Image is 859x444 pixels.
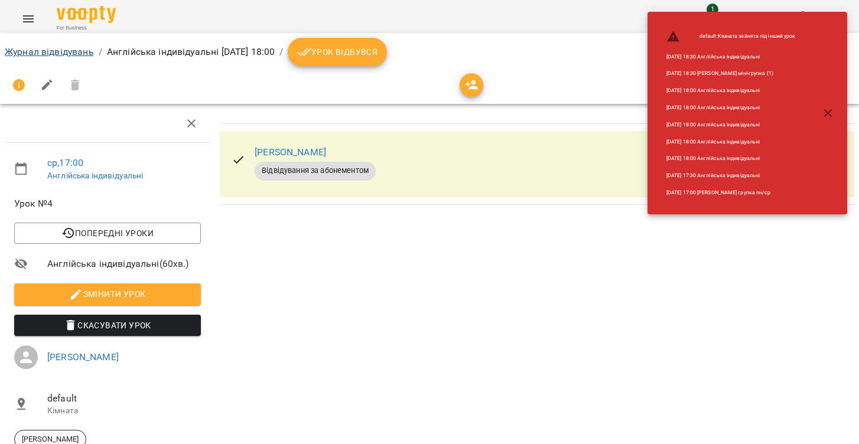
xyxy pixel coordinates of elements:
[47,391,201,406] span: default
[657,65,805,82] li: [DATE] 18:30 [PERSON_NAME] міні-групка (1)
[47,171,144,180] a: Англійська індивідуальні
[255,146,326,158] a: [PERSON_NAME]
[24,226,191,240] span: Попередні уроки
[707,4,718,15] span: 1
[57,6,116,23] img: Voopty Logo
[47,157,83,168] a: ср , 17:00
[657,82,805,99] li: [DATE] 18:00 Англійська індивідуальні
[657,184,805,201] li: [DATE] 17:00 [PERSON_NAME] групка пн/ср
[657,25,805,48] li: default : Кімната зайнята під інший урок
[24,287,191,301] span: Змінити урок
[657,116,805,133] li: [DATE] 18:00 Англійська індивідуальні
[5,46,94,57] a: Журнал відвідувань
[47,405,201,417] p: Кімната
[47,351,119,363] a: [PERSON_NAME]
[657,167,805,184] li: [DATE] 17:30 Англійська індивідуальні
[99,45,102,59] li: /
[297,45,378,59] span: Урок відбувся
[57,24,116,32] span: For Business
[288,38,387,66] button: Урок відбувся
[657,133,805,151] li: [DATE] 18:00 Англійська індивідуальні
[14,315,201,336] button: Скасувати Урок
[657,150,805,167] li: [DATE] 18:00 Англійська індивідуальні
[107,45,275,59] p: Англійська індивідуальні [DATE] 18:00
[47,257,201,271] span: Англійська індивідуальні ( 60 хв. )
[14,283,201,305] button: Змінити урок
[279,45,283,59] li: /
[14,5,43,33] button: Menu
[14,223,201,244] button: Попередні уроки
[24,318,191,332] span: Скасувати Урок
[255,165,376,176] span: Відвідування за абонементом
[14,197,201,211] span: Урок №4
[5,38,854,66] nav: breadcrumb
[657,99,805,116] li: [DATE] 18:00 Англійська індивідуальні
[657,48,805,66] li: [DATE] 18:30 Англійська індивідуальні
